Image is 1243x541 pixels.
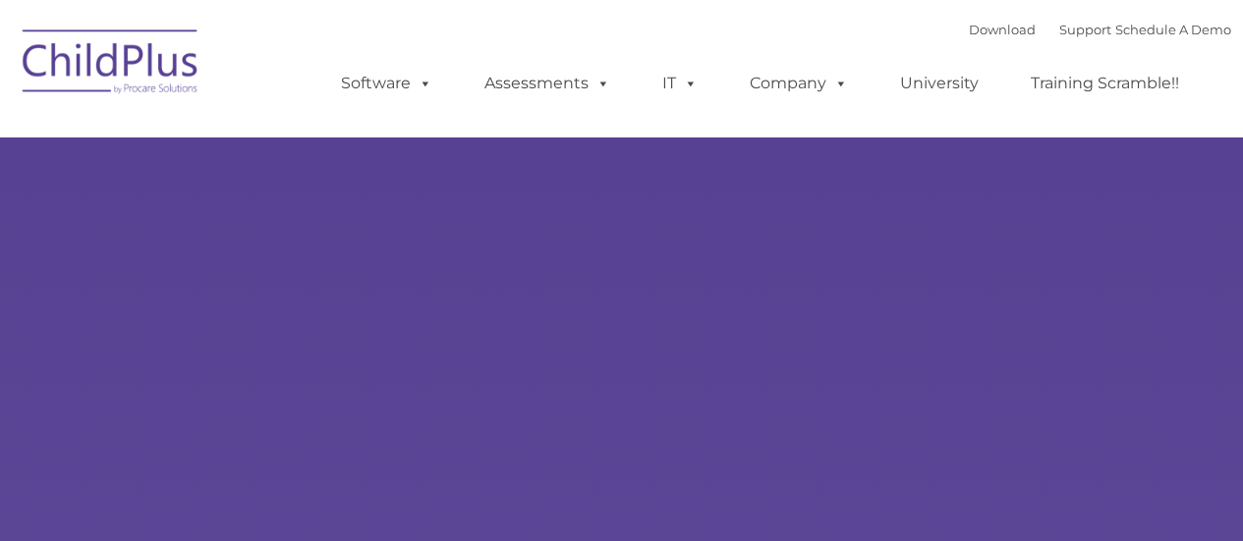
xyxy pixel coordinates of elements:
a: Training Scramble!! [1011,64,1199,103]
a: University [880,64,998,103]
a: Company [730,64,868,103]
a: Support [1059,22,1111,37]
a: IT [643,64,717,103]
font: | [969,22,1231,37]
img: ChildPlus by Procare Solutions [13,16,209,114]
a: Schedule A Demo [1115,22,1231,37]
a: Assessments [465,64,630,103]
a: Software [321,64,452,103]
a: Download [969,22,1036,37]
